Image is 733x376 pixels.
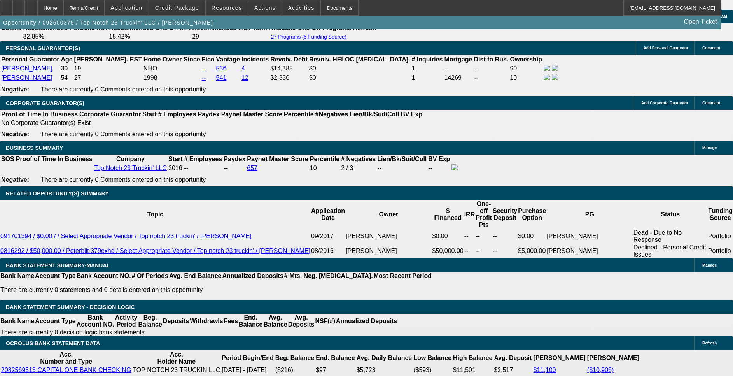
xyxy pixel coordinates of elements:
td: -- [492,229,518,244]
td: Portfolio [708,244,733,258]
td: $50,000.00 [432,244,464,258]
td: ($593) [413,366,452,374]
span: Add Corporate Guarantor [641,101,688,105]
img: facebook-icon.png [544,74,550,80]
td: $0.00 [518,229,546,244]
td: 14269 [444,74,473,82]
th: [PERSON_NAME] [587,351,640,365]
span: Refresh [702,341,717,345]
td: [PERSON_NAME] [546,244,633,258]
b: Percentile [310,156,339,162]
th: PG [546,200,633,229]
td: [PERSON_NAME] [345,244,432,258]
td: -- [428,164,450,172]
span: Application [110,5,142,11]
th: Security Deposit [492,200,518,229]
b: # Employees [158,111,196,118]
th: NSF(#) [315,314,336,329]
td: $14,385 [270,64,308,73]
span: Comment [702,46,720,50]
b: Ownership [510,56,542,63]
b: Lien/Bk/Suit/Coll [377,156,427,162]
td: [PERSON_NAME] [546,229,633,244]
th: Purchase Option [518,200,546,229]
th: Status [633,200,708,229]
th: IRR [464,200,476,229]
a: -- [202,74,206,81]
b: Paynet Master Score [247,156,308,162]
b: [PERSON_NAME]. EST [74,56,142,63]
td: 1 [411,74,443,82]
td: $2,517 [493,366,532,374]
td: -- [492,244,518,258]
td: 1 [411,64,443,73]
a: 2082569513 CAPITAL ONE BANK CHECKING [1,367,131,373]
a: 536 [216,65,227,72]
img: facebook-icon.png [544,65,550,71]
th: Application Date [311,200,345,229]
th: Account Type [35,314,76,329]
td: NHO [143,64,201,73]
b: BV Exp [428,156,450,162]
span: Add Personal Guarantor [643,46,688,50]
button: Application [105,0,148,15]
td: $0 [309,74,411,82]
td: -- [444,64,473,73]
span: Comment [702,101,720,105]
a: 12 [241,74,248,81]
th: Activity Period [115,314,138,329]
b: Negative: [1,86,29,93]
span: 1998 [143,74,157,81]
b: # Negatives [341,156,376,162]
td: $5,000.00 [518,244,546,258]
td: No Corporate Guarantor(s) Exist [1,119,426,127]
span: Opportunity / 092500375 / Top Notch 23 Truckin' LLC / [PERSON_NAME] [3,19,213,26]
b: BV Exp [401,111,422,118]
th: Acc. Holder Name [132,351,220,365]
th: Proof of Time In Business [1,111,78,118]
a: $11,100 [534,367,556,373]
button: Actions [248,0,282,15]
td: 10 [509,74,542,82]
td: $2,336 [270,74,308,82]
th: SOS [1,155,15,163]
td: $11,501 [453,366,493,374]
td: [PERSON_NAME] [345,229,432,244]
th: Avg. Deposit [493,351,532,365]
span: BANK STATEMENT SUMMARY-MANUAL [6,262,110,269]
th: Avg. Balance [263,314,287,329]
b: Paydex [198,111,220,118]
span: There are currently 0 Comments entered on this opportunity [41,86,206,93]
th: Bank Account NO. [76,314,115,329]
th: Bank Account NO. [76,272,131,280]
th: Low Balance [413,351,452,365]
td: 54 [60,74,73,82]
th: Owner [345,200,432,229]
img: facebook-icon.png [451,164,458,170]
td: -- [475,244,492,258]
th: End. Balance [315,351,355,365]
b: # Inquiries [411,56,443,63]
span: PERSONAL GUARANTOR(S) [6,45,80,51]
img: linkedin-icon.png [552,65,558,71]
td: 27 [74,74,142,82]
span: Credit Package [155,5,199,11]
td: TOP NOTCH 23 TRUCKIN LLC [132,366,220,374]
th: Account Type [35,272,76,280]
b: Revolv. Debt [270,56,308,63]
td: $0 [309,64,411,73]
a: 541 [216,74,227,81]
b: Mortgage [444,56,472,63]
td: -- [474,74,509,82]
div: 2 / 3 [341,165,376,172]
a: 091701394 / $0.00 / / Select Appropriate Vendor / Top notch 23 truckin' / [PERSON_NAME] [0,233,252,239]
span: BUSINESS SUMMARY [6,145,63,151]
b: Vantage [216,56,240,63]
th: Avg. End Balance [169,272,222,280]
b: Negative: [1,131,29,137]
b: Incidents [241,56,269,63]
span: OCROLUS BANK STATEMENT DATA [6,340,100,346]
td: $97 [315,366,355,374]
a: [PERSON_NAME] [1,65,52,72]
th: Most Recent Period [373,272,432,280]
